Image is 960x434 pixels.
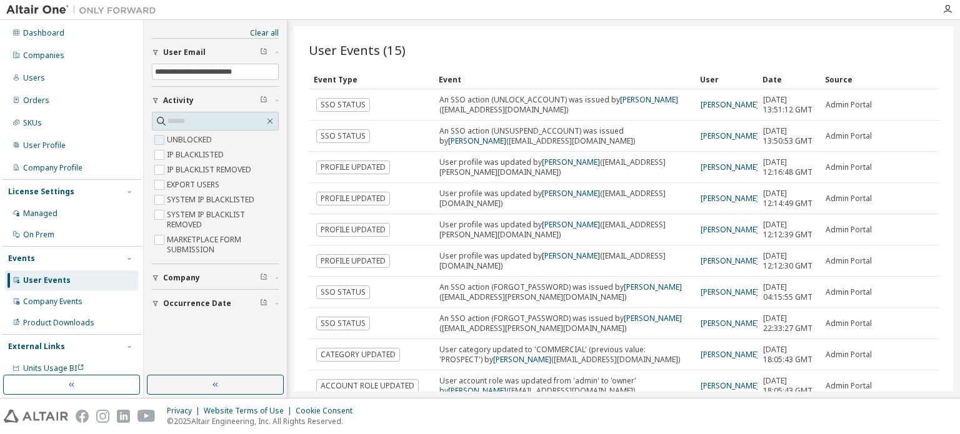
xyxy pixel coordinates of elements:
[167,132,214,147] label: UNBLOCKED
[826,100,872,110] span: Admin Portal
[23,363,84,373] span: Units Usage BI
[152,290,279,317] button: Occurrence Date
[316,160,390,174] span: PROFILE UPDATED
[167,162,254,177] label: IP BLACKLIST REMOVED
[439,376,689,396] div: User account role was updated from 'admin' to 'owner' by
[542,188,600,199] a: [PERSON_NAME]
[542,219,600,230] a: [PERSON_NAME]
[763,95,814,115] span: [DATE] 13:51:12 GMT
[826,318,872,328] span: Admin Portal
[23,209,57,219] div: Managed
[23,275,71,285] div: User Events
[163,47,206,57] span: User Email
[439,345,689,365] div: User category updated to 'COMMERCIAL' (previous value: 'PROSPECT') by
[314,69,429,89] div: Event Type
[826,225,872,235] span: Admin Portal
[551,354,680,365] span: ([EMAIL_ADDRESS][DOMAIN_NAME])
[167,147,226,162] label: IP BLACKLISTED
[76,410,89,423] img: facebook.svg
[701,349,759,360] a: [PERSON_NAME]
[23,118,42,128] div: SKUs
[763,220,814,240] span: [DATE] 12:12:39 GMT
[701,162,759,172] a: [PERSON_NAME]
[439,69,690,89] div: Event
[23,141,66,150] div: User Profile
[826,194,872,204] span: Admin Portal
[448,385,506,396] a: [PERSON_NAME]
[23,297,82,307] div: Company Events
[260,96,267,106] span: Clear filter
[701,318,759,328] a: [PERSON_NAME]
[763,251,814,271] span: [DATE] 12:12:30 GMT
[316,379,419,393] span: ACCOUNT ROLE UPDATED
[152,28,279,38] a: Clear all
[439,220,689,240] div: User profile was updated by
[316,317,370,330] span: SSO STATUS
[167,406,204,416] div: Privacy
[826,131,872,141] span: Admin Portal
[8,187,74,197] div: License Settings
[260,298,267,308] span: Clear filter
[448,136,506,146] a: [PERSON_NAME]
[8,342,65,352] div: External Links
[701,380,759,391] a: [PERSON_NAME]
[439,292,626,302] span: ([EMAIL_ADDRESS][PERSON_NAME][DOMAIN_NAME])
[152,87,279,114] button: Activity
[167,416,360,427] p: © 2025 Altair Engineering, Inc. All Rights Reserved.
[826,287,872,297] span: Admin Portal
[296,406,360,416] div: Cookie Consent
[826,381,872,391] span: Admin Portal
[316,192,390,205] span: PROFILE UPDATED
[316,285,370,299] span: SSO STATUS
[624,282,682,292] a: [PERSON_NAME]
[23,163,82,173] div: Company Profile
[701,193,759,204] a: [PERSON_NAME]
[137,410,156,423] img: youtube.svg
[700,69,752,89] div: User
[316,254,390,268] span: PROFILE UPDATED
[701,131,759,141] a: [PERSON_NAME]
[163,273,200,283] span: Company
[763,126,814,146] span: [DATE] 13:50:53 GMT
[439,282,689,302] div: An SSO action (FORGOT_PASSWORD) was issued by
[701,224,759,235] a: [PERSON_NAME]
[439,104,568,115] span: ([EMAIL_ADDRESS][DOMAIN_NAME])
[163,298,231,308] span: Occurrence Date
[4,410,68,423] img: altair_logo.svg
[439,323,626,333] span: ([EMAIL_ADDRESS][PERSON_NAME][DOMAIN_NAME])
[826,256,872,266] span: Admin Portal
[624,313,682,323] a: [PERSON_NAME]
[763,345,814,365] span: [DATE] 18:05:43 GMT
[152,39,279,66] button: User Email
[167,192,257,207] label: SYSTEM IP BLACKLISTED
[167,207,279,232] label: SYSTEM IP BLACKLIST REMOVED
[23,96,49,106] div: Orders
[23,73,45,83] div: Users
[117,410,130,423] img: linkedin.svg
[204,406,296,416] div: Website Terms of Use
[167,177,222,192] label: EXPORT USERS
[163,96,194,106] span: Activity
[439,95,689,115] div: An SSO action (UNLOCK_ACCOUNT) was issued by
[762,69,815,89] div: Date
[763,376,814,396] span: [DATE] 18:05:43 GMT
[167,232,279,257] label: MARKETPLACE FORM SUBMISSION
[23,230,54,240] div: On Prem
[701,255,759,266] a: [PERSON_NAME]
[763,157,814,177] span: [DATE] 12:16:48 GMT
[6,4,162,16] img: Altair One
[152,264,279,292] button: Company
[309,41,406,59] span: User Events (15)
[826,350,872,360] span: Admin Portal
[825,69,877,89] div: Source
[316,348,400,362] span: CATEGORY UPDATED
[701,99,759,110] a: [PERSON_NAME]
[506,136,635,146] span: ([EMAIL_ADDRESS][DOMAIN_NAME])
[542,250,600,261] a: [PERSON_NAME]
[260,47,267,57] span: Clear filter
[439,219,666,240] span: ([EMAIL_ADDRESS][PERSON_NAME][DOMAIN_NAME])
[8,254,35,264] div: Events
[96,410,109,423] img: instagram.svg
[439,189,689,209] div: User profile was updated by
[23,318,94,328] div: Product Downloads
